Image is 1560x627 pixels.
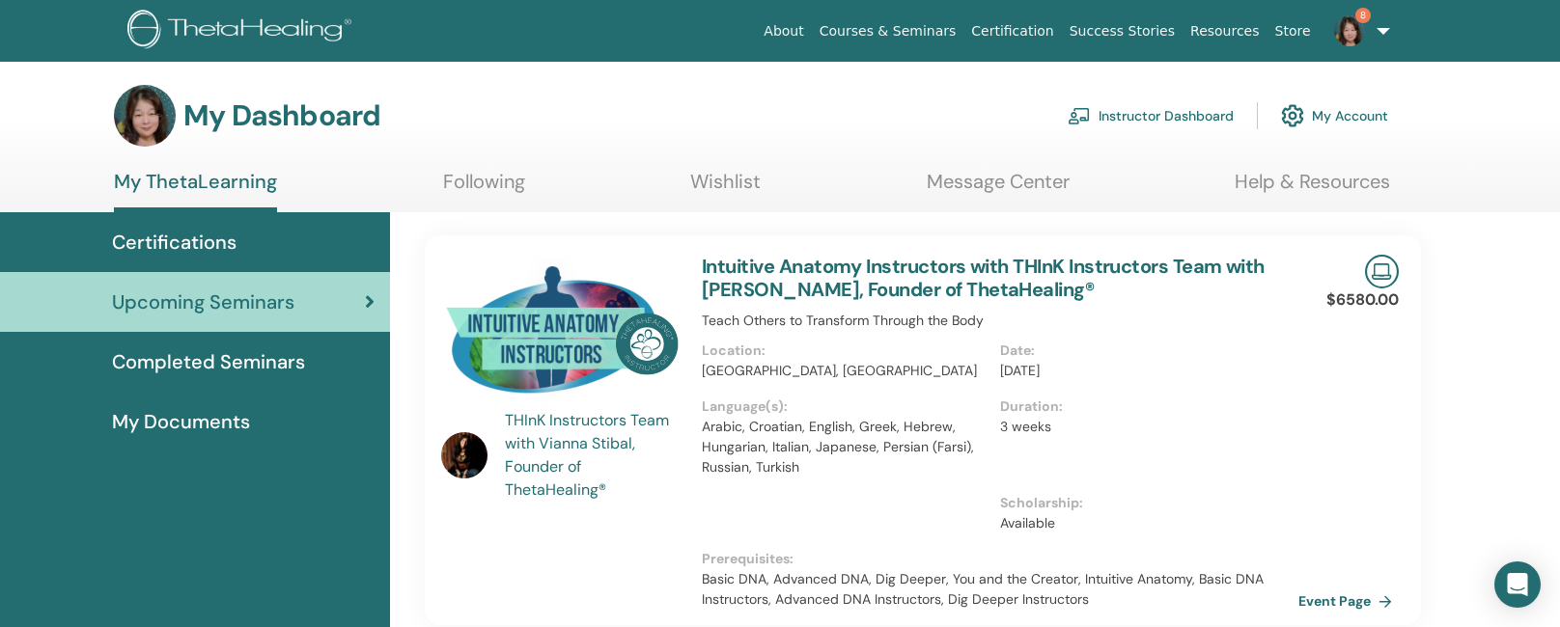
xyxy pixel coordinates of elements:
img: default.jpg [1334,15,1365,46]
p: $6580.00 [1326,288,1399,312]
a: My ThetaLearning [114,170,277,212]
p: Location : [702,341,989,361]
a: Wishlist [690,170,761,207]
a: My Account [1281,95,1388,137]
img: Live Online Seminar [1365,255,1399,288]
p: Basic DNA, Advanced DNA, Dig Deeper, You and the Creator, Intuitive Anatomy, Basic DNA Instructor... [702,569,1298,610]
h3: My Dashboard [183,98,380,133]
p: 3 weeks [1000,417,1287,437]
span: Certifications [112,228,237,257]
p: Duration : [1000,396,1287,417]
a: Courses & Seminars [812,14,964,49]
img: cog.svg [1281,99,1304,132]
span: Completed Seminars [112,347,305,376]
p: Available [1000,513,1287,533]
p: Date : [1000,341,1287,361]
img: Intuitive Anatomy Instructors [441,255,679,415]
p: Language(s) : [702,396,989,417]
a: Help & Resources [1235,170,1390,207]
a: Store [1267,14,1319,49]
img: chalkboard-teacher.svg [1068,107,1091,124]
img: default.jpg [441,432,487,478]
a: THInK Instructors Team with Vianna Stibal, Founder of ThetaHealing® [505,409,683,502]
span: Upcoming Seminars [112,287,294,316]
img: default.jpg [114,85,176,147]
p: Prerequisites : [702,549,1298,569]
a: Event Page [1298,586,1400,615]
a: Certification [963,14,1061,49]
span: 8 [1355,8,1371,23]
div: Open Intercom Messenger [1494,561,1541,608]
a: Instructor Dashboard [1068,95,1234,137]
a: Intuitive Anatomy Instructors with THInK Instructors Team with [PERSON_NAME], Founder of ThetaHea... [702,254,1265,302]
p: [GEOGRAPHIC_DATA], [GEOGRAPHIC_DATA] [702,361,989,381]
a: Following [443,170,525,207]
p: Arabic, Croatian, English, Greek, Hebrew, Hungarian, Italian, Japanese, Persian (Farsi), Russian,... [702,417,989,477]
span: My Documents [112,407,250,436]
p: Scholarship : [1000,493,1287,513]
a: About [756,14,811,49]
a: Resources [1183,14,1267,49]
a: Message Center [927,170,1070,207]
img: logo.png [127,10,358,53]
p: Teach Others to Transform Through the Body [702,311,1298,331]
p: [DATE] [1000,361,1287,381]
a: Success Stories [1062,14,1183,49]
